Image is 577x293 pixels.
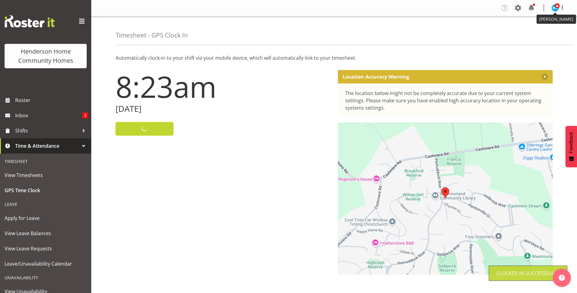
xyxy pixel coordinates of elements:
div: Henderson Home Community Homes [11,47,81,65]
span: View Leave Requests [5,244,87,253]
span: Inbox [15,111,82,120]
a: Apply for Leave [2,210,90,226]
a: View Leave Requests [2,241,90,256]
h4: Timesheet - GPS Clock In [116,32,188,39]
span: Leave/Unavailability Calendar [5,259,87,268]
a: View Leave Balances [2,226,90,241]
p: Location Accuracy Warning [343,74,409,80]
span: 2 [82,112,88,118]
h2: [DATE] [116,104,331,114]
a: Leave/Unavailability Calendar [2,256,90,271]
img: barbara-dunlop8515.jpg [551,4,559,12]
span: GPS Time Clock [5,186,87,195]
span: View Timesheets [5,171,87,180]
div: Leave [2,198,90,210]
span: View Leave Balances [5,229,87,238]
p: Automatically clock-in to your shift via your mobile device, which will automatically link to you... [116,54,553,62]
a: View Timesheets [2,168,90,183]
h1: 8:23am [116,70,331,103]
button: Close message [542,74,548,80]
img: Rosterit website logo [5,15,55,27]
span: Feedback [568,132,574,153]
div: The location below might not be completely accurate due to your current system settings. Please m... [345,90,546,111]
a: GPS Time Clock [2,183,90,198]
div: Timesheet [2,155,90,168]
span: Time & Attendance [15,141,79,150]
img: help-xxl-2.png [559,275,565,281]
div: Clocked in Successfully [496,270,560,277]
span: Apply for Leave [5,214,87,223]
span: Roster [15,96,88,105]
div: Unavailability [2,271,90,284]
button: Feedback - Show survey [565,126,577,167]
span: Shifts [15,126,79,135]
